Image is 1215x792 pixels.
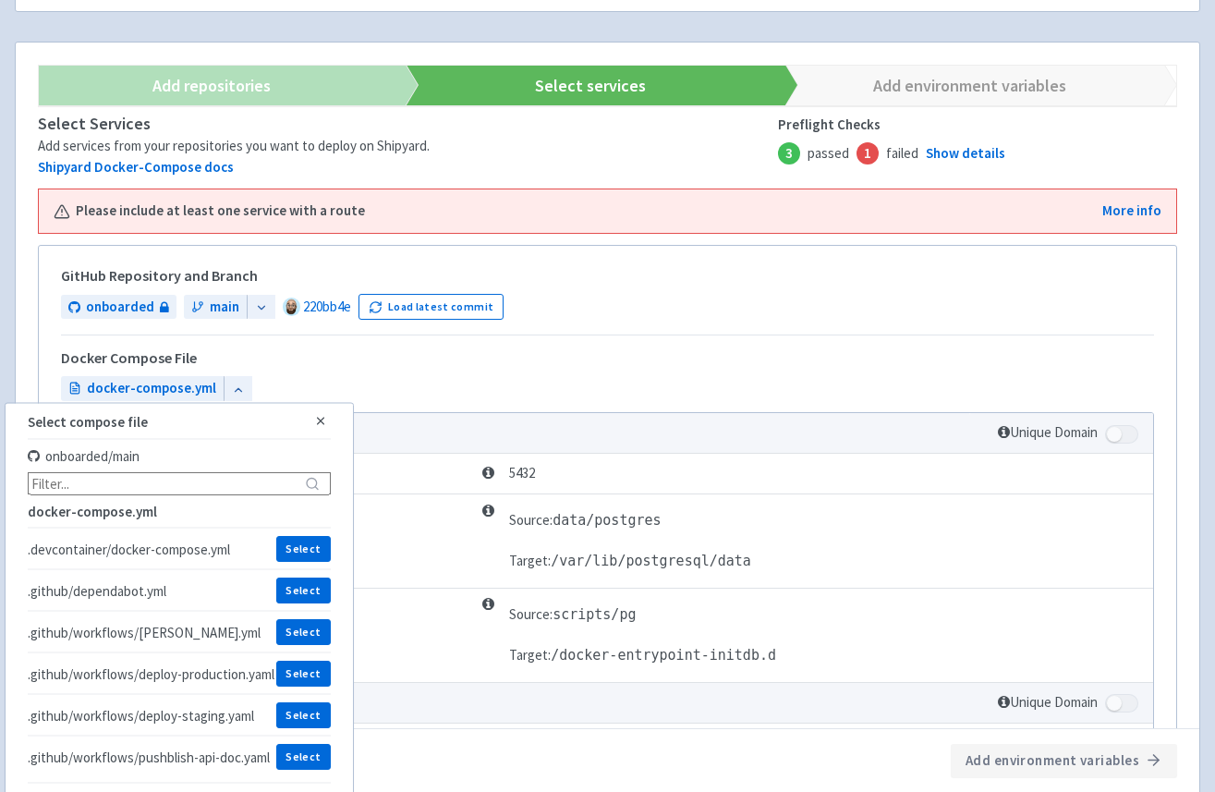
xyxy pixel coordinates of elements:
a: Select services [390,66,769,105]
strong: Select compose file [28,412,148,430]
a: docker-compose.yml [61,376,224,401]
span: .github/workflows/pushblish-api-doc.yaml [28,748,276,765]
span: passed failed [778,142,1005,164]
a: main [184,295,247,320]
span: /var/lib/postgresql/data [551,553,751,569]
span: main [210,297,239,318]
span: 1 [857,142,879,164]
button: Load latest commit [358,294,504,320]
h4: Select Services [38,115,778,133]
a: More info [1102,201,1161,222]
td: Target: [509,542,751,582]
button: Select [276,536,331,562]
strong: docker-compose.yml [28,503,157,520]
span: /docker-entrypoint-initdb.d [551,647,776,664]
button: Select [276,661,331,687]
span: .devcontainer/docker-compose.yml [28,540,276,557]
span: .github/dependabot.yml [28,581,276,599]
a: Add environment variables [770,66,1148,105]
span: onboarded / main [28,447,140,465]
button: Close [310,411,331,432]
a: Add repositories [11,66,390,105]
td: Source: [509,594,776,635]
a: Shipyard Docker-Compose docs [38,158,234,176]
span: docker-compose.yml [87,378,216,399]
button: Select [276,619,331,645]
b: Please include at least one service with a route [76,201,365,222]
a: Show details [926,143,1005,164]
span: 3 [778,142,800,164]
span: .github/workflows/deploy-staging.yaml [28,706,276,724]
td: Target: [509,635,776,676]
h5: GitHub Repository and Branch [61,268,1154,285]
a: 220bb4e [303,298,351,315]
span: onboarded [86,297,154,318]
span: .github/workflows/deploy-production.yaml [28,664,276,682]
span: scripts/pg [553,606,636,623]
div: Add services from your repositories you want to deploy on Shipyard. [38,136,778,157]
span: .github/workflows/[PERSON_NAME].yml [28,623,276,640]
a: onboarded [61,295,176,320]
span: Preflight Checks [778,115,1005,136]
span: Unique Domain [998,423,1098,441]
button: Select [276,744,331,770]
button: Select [276,702,331,728]
h5: Docker Compose File [61,350,197,367]
button: Select [276,578,331,603]
td: Source: [509,501,751,542]
input: Filter... [28,472,331,495]
span: 5432 [482,463,535,484]
span: data/postgres [553,512,661,529]
span: Unique Domain [998,693,1098,711]
button: Add environment variables [951,744,1177,777]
